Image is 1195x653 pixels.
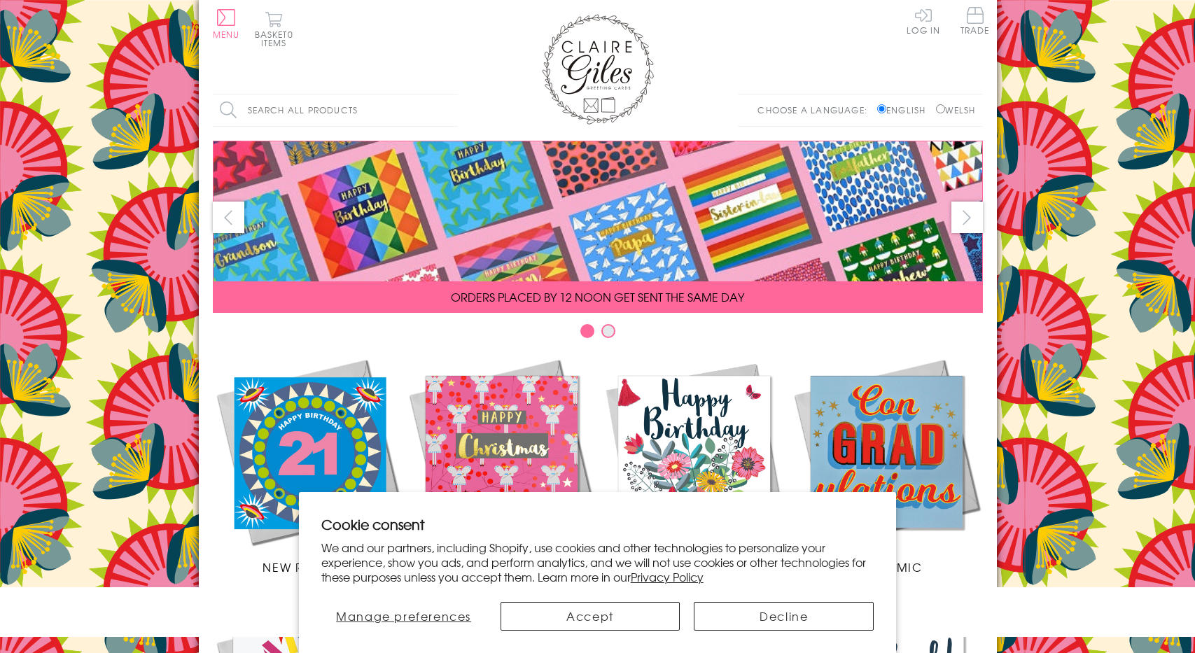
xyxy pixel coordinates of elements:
button: Manage preferences [321,602,487,631]
button: Carousel Page 1 (Current Slide) [580,324,594,338]
span: Menu [213,28,240,41]
span: ORDERS PLACED BY 12 NOON GET SENT THE SAME DAY [451,288,744,305]
button: Basket0 items [255,11,293,47]
input: English [877,104,886,113]
p: We and our partners, including Shopify, use cookies and other technologies to personalize your ex... [321,540,874,584]
button: Carousel Page 2 [601,324,615,338]
span: 0 items [261,28,293,49]
button: Menu [213,9,240,38]
a: Academic [790,356,983,575]
p: Choose a language: [757,104,874,116]
input: Search all products [213,94,458,126]
a: Log In [907,7,940,34]
button: next [951,202,983,233]
a: Trade [960,7,990,37]
div: Carousel Pagination [213,323,983,345]
a: Christmas [405,356,598,575]
a: Privacy Policy [631,568,704,585]
input: Welsh [936,104,945,113]
a: New Releases [213,356,405,575]
label: Welsh [936,104,976,116]
button: Decline [694,602,874,631]
input: Search [444,94,458,126]
span: Trade [960,7,990,34]
h2: Cookie consent [321,514,874,534]
button: Accept [501,602,680,631]
button: prev [213,202,244,233]
span: Manage preferences [336,608,471,624]
span: New Releases [263,559,354,575]
label: English [877,104,932,116]
a: Birthdays [598,356,790,575]
img: Claire Giles Greetings Cards [542,14,654,125]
